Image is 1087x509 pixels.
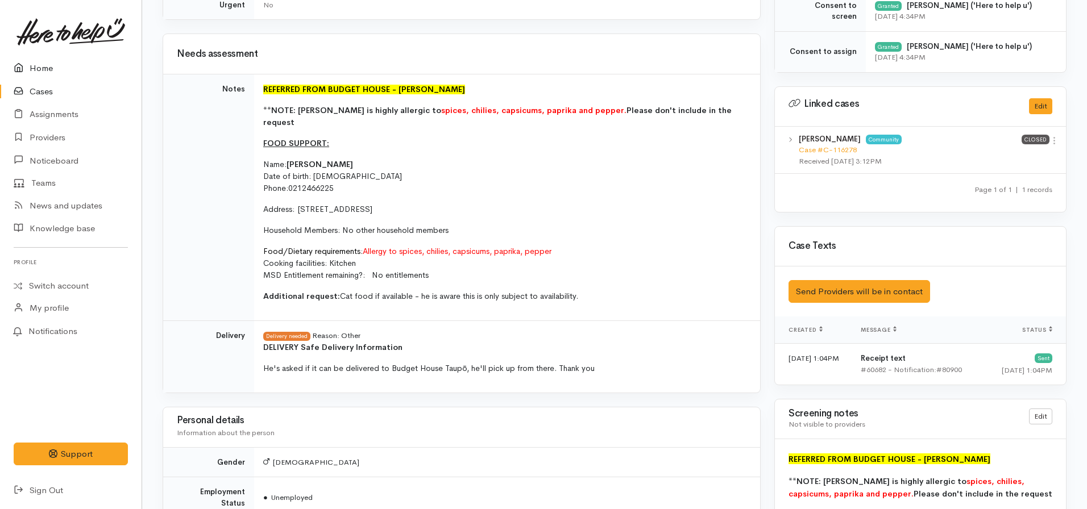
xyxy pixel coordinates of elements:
span: Cooking facilities: Kitchen [263,258,356,268]
span: DELIVERY Safe Delivery Information [263,342,403,352]
font: spices, chilies, capsicums, paprika and pepper. [441,105,627,115]
span: Cat food if available - he is aware this is only subject to availability. [340,291,578,301]
span: Phone: [263,183,288,193]
span: Message [861,326,897,333]
small: Page 1 of 1 1 records [974,185,1052,194]
button: Edit [1029,98,1052,115]
span: | [1015,185,1018,194]
span: Information about the person [177,428,275,437]
div: Granted [875,42,902,51]
div: #60682 - Notification:#80900 [861,364,976,376]
span: Household Members: No other household members [263,225,449,235]
span: Date of birth: [DEMOGRAPHIC_DATA] [263,171,402,181]
span: **NOTE: [PERSON_NAME] is highly allergic to Please don't include in the request [263,105,732,127]
u: FOOD SUPPORT: [263,138,329,148]
td: Delivery [163,321,254,393]
span: Unemployed [263,493,313,502]
h6: Profile [14,254,128,270]
b: [PERSON_NAME] ('Here to help u') [907,41,1032,51]
span: Closed [1022,135,1049,144]
span: REFERRED FROM BUDGET HOUSE - [PERSON_NAME] [263,84,465,94]
span: Reason: Other [312,331,360,340]
td: Gender [163,447,254,477]
h3: Linked cases [789,98,1015,110]
b: [PERSON_NAME] [799,134,861,144]
span: Name: [263,159,287,169]
a: Case #C-116278 [799,145,857,155]
span: MSD Entitlement remaining?: No entitlements [263,270,429,280]
div: Received [DATE] 3:12PM [799,156,1022,167]
div: Sent [1035,353,1052,362]
td: [DATE] 1:04PM [775,344,852,385]
span: 0212466225 [288,183,334,193]
span: Additional request: [263,291,340,301]
div: [DATE] 4:34PM [875,52,1052,63]
td: Notes [163,74,254,321]
b: Receipt text [861,353,906,363]
span: He's asked if it can be delivered to Budget House Taupō, he'll pick up from there. Thank you [263,363,595,373]
div: Not visible to providers [789,419,1015,430]
b: [PERSON_NAME] ('Here to help u') [907,1,1032,10]
span: Delivery needed [263,332,310,341]
span: Community [866,135,902,144]
button: Send Providers will be in contact [789,280,930,303]
span: **NOTE: [PERSON_NAME] is highly allergic to Please don't include in the request [789,476,1052,499]
button: Support [14,443,128,466]
span: [DEMOGRAPHIC_DATA] [263,457,359,467]
div: Granted [875,1,902,10]
span: Status [1022,326,1052,333]
div: [DATE] 1:04PM [994,365,1052,376]
h3: Case Texts [789,241,1052,252]
h3: Personal details [177,415,746,426]
span: Created [789,326,823,333]
span: Food/Dietary requirements: [263,246,363,256]
span: [PERSON_NAME] [287,159,353,169]
span: Allergy to spices, chilies, capsicums, paprika, pepper [363,246,551,256]
span: REFERRED FROM BUDGET HOUSE - [PERSON_NAME] [789,454,990,464]
a: Edit [1029,408,1052,425]
td: Consent to assign [775,31,866,72]
span: Address: [STREET_ADDRESS] [263,204,372,214]
h3: Needs assessment [177,49,746,60]
h3: Screening notes [789,408,1015,419]
div: [DATE] 4:34PM [875,11,1052,22]
span: ● [263,493,268,502]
